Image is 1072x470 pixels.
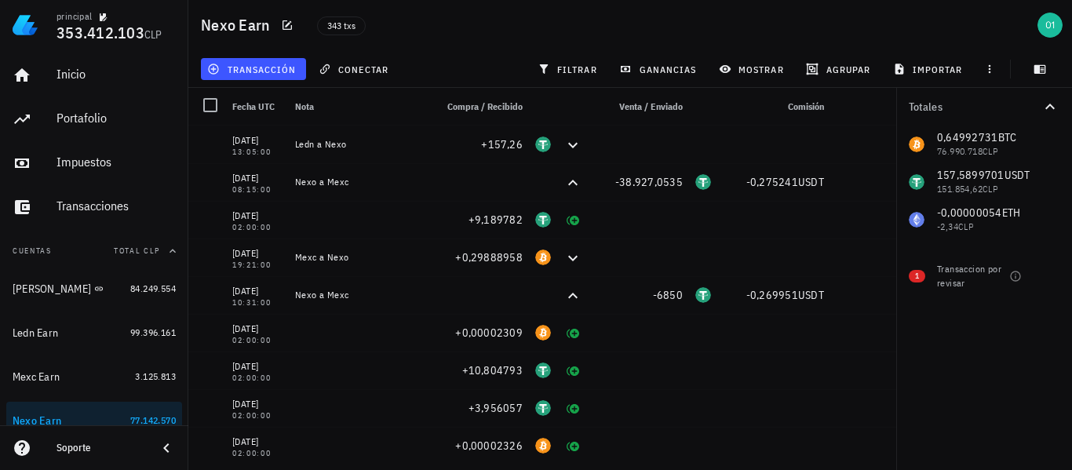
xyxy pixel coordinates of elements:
[535,438,551,454] div: BTC-icon
[469,401,523,415] span: +3,956057
[6,358,182,395] a: Mexc Earn 3.125.813
[447,100,523,112] span: Compra / Recibido
[535,400,551,416] div: USDT-icon
[788,100,824,112] span: Comisión
[800,58,880,80] button: agrupar
[57,22,144,43] span: 353.412.103
[312,58,399,80] button: conectar
[232,374,283,382] div: 02:00:00
[896,88,1072,126] button: Totales
[295,100,314,112] span: Nota
[289,88,428,126] div: Nota
[232,434,283,450] div: [DATE]
[135,370,176,382] span: 3.125.813
[915,270,919,282] span: 1
[695,174,711,190] div: USDT-icon
[541,63,597,75] span: filtrar
[13,326,58,340] div: Ledn Earn
[232,359,283,374] div: [DATE]
[130,282,176,294] span: 84.249.554
[428,88,529,126] div: Compra / Recibido
[327,17,356,35] span: 343 txs
[295,251,422,264] div: Mexc a Nexo
[455,250,523,264] span: +0,29888958
[57,155,176,169] div: Impuestos
[232,337,283,344] div: 02:00:00
[653,288,683,302] span: -6850
[232,450,283,457] div: 02:00:00
[226,88,289,126] div: Fecha UTC
[13,370,60,384] div: Mexc Earn
[57,199,176,213] div: Transacciones
[896,63,963,75] span: importar
[713,58,793,80] button: mostrar
[232,412,283,420] div: 02:00:00
[57,10,93,23] div: principal
[13,13,38,38] img: LedgiFi
[232,261,283,269] div: 19:21:00
[615,175,683,189] span: -38.927,0535
[722,63,784,75] span: mostrar
[6,100,182,138] a: Portafolio
[798,288,824,302] span: USDT
[535,325,551,341] div: BTC-icon
[232,170,283,186] div: [DATE]
[295,138,422,151] div: Ledn a Nexo
[232,283,283,299] div: [DATE]
[232,224,283,231] div: 02:00:00
[232,100,275,112] span: Fecha UTC
[232,299,283,307] div: 10:31:00
[589,88,689,126] div: Venta / Enviado
[937,262,1003,290] div: Transaccion por revisar
[13,414,61,428] div: Nexo Earn
[6,56,182,94] a: Inicio
[322,63,388,75] span: conectar
[746,288,798,302] span: -0,269951
[622,63,696,75] span: ganancias
[469,213,523,227] span: +9,189782
[746,175,798,189] span: -0,275241
[481,137,523,151] span: +157,26
[6,232,182,270] button: CuentasTotal CLP
[886,58,972,80] button: importar
[535,363,551,378] div: USDT-icon
[6,402,182,439] a: Nexo Earn 77.142.570
[909,101,1041,112] div: Totales
[295,289,422,301] div: Nexo a Mexc
[201,58,306,80] button: transacción
[531,58,607,80] button: filtrar
[114,246,160,256] span: Total CLP
[232,208,283,224] div: [DATE]
[144,27,162,42] span: CLP
[613,58,706,80] button: ganancias
[6,188,182,226] a: Transacciones
[798,175,824,189] span: USDT
[232,396,283,412] div: [DATE]
[6,144,182,182] a: Impuestos
[455,326,523,340] span: +0,00002309
[57,111,176,126] div: Portafolio
[535,212,551,228] div: USDT-icon
[6,314,182,352] a: Ledn Earn 99.396.161
[717,88,830,126] div: Comisión
[232,148,283,156] div: 13:05:00
[13,282,91,296] div: [PERSON_NAME]
[130,414,176,426] span: 77.142.570
[57,442,144,454] div: Soporte
[130,326,176,338] span: 99.396.161
[295,176,422,188] div: Nexo a Mexc
[535,137,551,152] div: USDT-icon
[232,321,283,337] div: [DATE]
[695,287,711,303] div: USDT-icon
[809,63,870,75] span: agrupar
[535,250,551,265] div: BTC-icon
[6,270,182,308] a: [PERSON_NAME] 84.249.554
[619,100,683,112] span: Venta / Enviado
[57,67,176,82] div: Inicio
[455,439,523,453] span: +0,00002326
[232,246,283,261] div: [DATE]
[210,63,296,75] span: transacción
[232,133,283,148] div: [DATE]
[462,363,523,377] span: +10,804793
[1037,13,1063,38] div: avatar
